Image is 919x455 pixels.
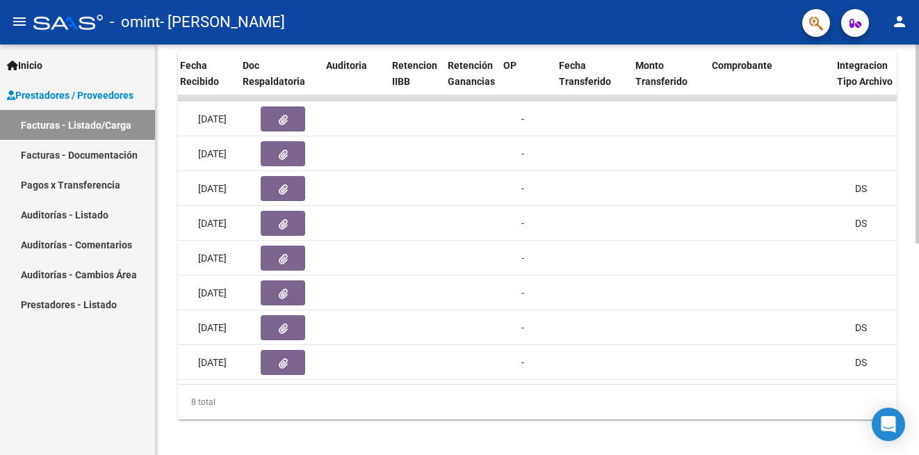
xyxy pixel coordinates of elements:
span: Auditoria [326,60,367,71]
span: Fecha Transferido [559,60,611,87]
span: [DATE] [198,287,227,298]
datatable-header-cell: Retencion IIBB [387,51,442,112]
datatable-header-cell: Retención Ganancias [442,51,498,112]
datatable-header-cell: Integracion Tipo Archivo [831,51,908,112]
span: - [521,148,524,159]
span: - [521,322,524,333]
span: - [521,113,524,125]
datatable-header-cell: Doc Respaldatoria [237,51,320,112]
mat-icon: person [891,13,908,30]
span: - [521,253,524,264]
datatable-header-cell: OP [498,51,553,112]
span: Monto Transferido [635,60,688,87]
div: Open Intercom Messenger [872,408,905,441]
span: [DATE] [198,148,227,159]
div: 8 total [178,385,897,420]
datatable-header-cell: Monto Transferido [630,51,706,112]
span: [DATE] [198,113,227,125]
span: Inicio [7,58,42,73]
span: Retención Ganancias [448,60,495,87]
span: [DATE] [198,357,227,368]
datatable-header-cell: Fecha Transferido [553,51,630,112]
span: - [521,287,524,298]
span: [DATE] [198,218,227,229]
span: Comprobante [712,60,772,71]
span: Prestadores / Proveedores [7,88,133,103]
span: [DATE] [198,253,227,264]
span: Integracion Tipo Archivo [837,60,893,87]
span: - [PERSON_NAME] [160,7,285,38]
span: DS [855,218,867,229]
span: Retencion IIBB [392,60,437,87]
span: - [521,183,524,194]
datatable-header-cell: Comprobante [706,51,831,112]
span: DS [855,322,867,333]
span: Doc Respaldatoria [243,60,305,87]
span: [DATE] [198,322,227,333]
span: - [521,218,524,229]
datatable-header-cell: Fecha Recibido [174,51,237,112]
mat-icon: menu [11,13,28,30]
span: OP [503,60,517,71]
span: [DATE] [198,183,227,194]
span: Fecha Recibido [180,60,219,87]
span: - omint [110,7,160,38]
span: DS [855,183,867,194]
datatable-header-cell: Auditoria [320,51,387,112]
span: DS [855,357,867,368]
span: - [521,357,524,368]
